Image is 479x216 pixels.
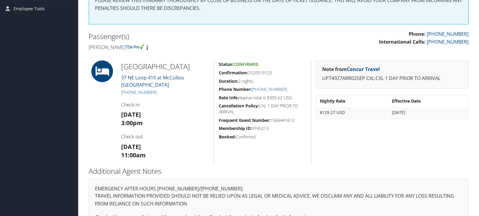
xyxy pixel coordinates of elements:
td: $129.27 USD [317,107,388,118]
h2: Passenger(s) [89,31,274,42]
a: [PHONE_NUMBER] [251,86,287,92]
p: TRAVEL INFORMATION PROVIDED SHOULD NOT BE RELIED UPON AS LEGAL OR MEDICAL ADVICE. WE DISCLAIM ANY... [95,192,462,208]
h4: [PERSON_NAME] [89,44,274,51]
strong: Note from [322,66,380,73]
strong: 11:00am [121,151,146,159]
h2: Additional Agent Notes [89,166,468,176]
h5: 9745213 [218,125,307,131]
strong: Rate Info: [218,95,239,100]
img: tsa-precheck.png [126,44,145,49]
a: Concur Travel [347,66,380,73]
h4: Check-in [121,101,209,108]
strong: 3:00pm [121,119,143,127]
h5: CXL 1 DAY PRIOR TO ARRIVAL [218,103,307,115]
a: [PHONE_NUMBER] [121,89,157,95]
strong: Status: [218,61,233,67]
strong: Confirmation: [218,70,248,76]
strong: [DATE] [121,110,141,119]
a: 37 NE Loop 410 at McCullou[GEOGRAPHIC_DATA] [121,74,184,88]
strong: Duration: [218,78,238,84]
th: Effective Date [389,96,468,106]
span: Confirmed [233,61,258,67]
a: [PHONE_NUMBER] [427,31,468,37]
span: Employee Tools [14,1,45,16]
strong: Phone Number: [218,86,251,92]
h5: 3320519125 [218,70,307,76]
th: Nightly Rate [317,96,388,106]
h2: [GEOGRAPHIC_DATA] [121,61,209,72]
strong: Frequent Guest Number: [218,117,270,123]
strong: Booked: [218,134,236,140]
p: UP74927ARR02SEP CXL:CXL 1 DAY PRIOR TO ARRIVAL [322,75,462,82]
h5: Confirmed [218,134,307,140]
strong: International Calls: [379,39,426,45]
td: [DATE] [389,107,468,118]
h4: Check-out [121,133,209,140]
strong: Membership ID: [218,125,252,131]
strong: Phone: [409,31,426,37]
strong: [DATE] [121,143,141,151]
h5: Approx total is $305.62 USD [218,95,307,101]
h5: 2 nights [218,78,307,84]
h5: 1566441612 [218,117,307,123]
a: [PHONE_NUMBER] [427,39,468,45]
strong: Cancellation Policy: [218,103,259,109]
